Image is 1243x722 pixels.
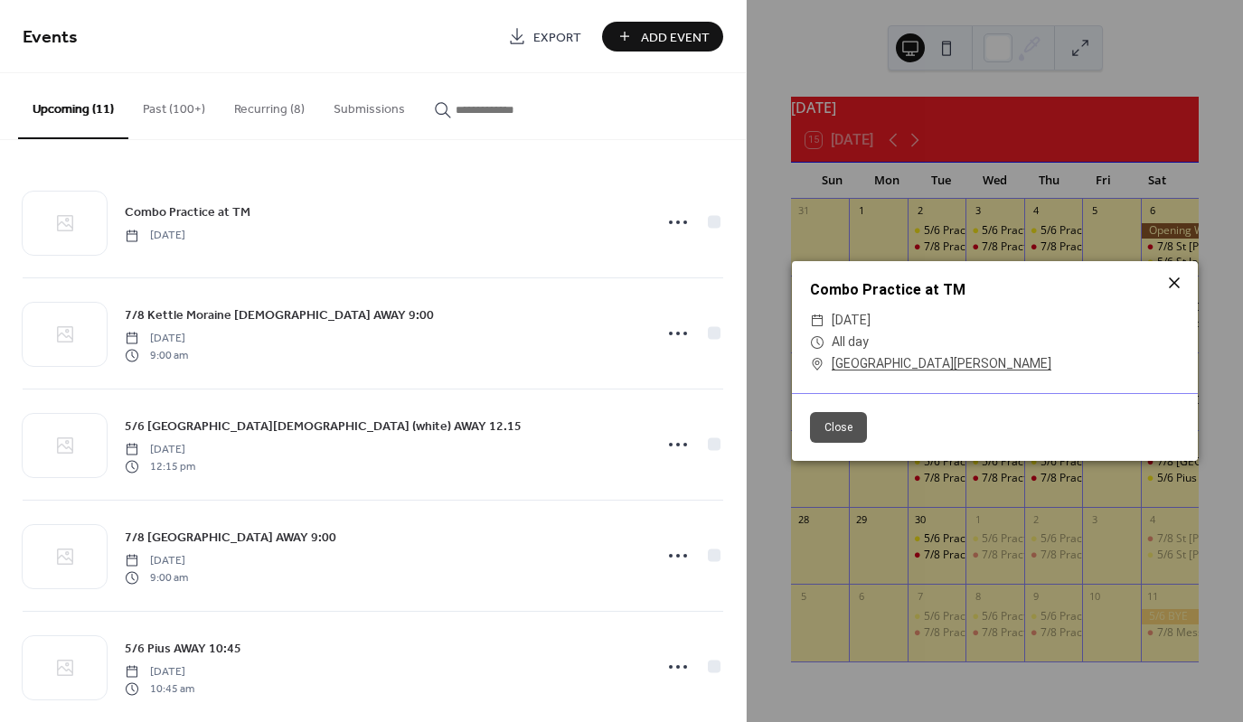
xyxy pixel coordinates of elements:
button: Recurring (8) [220,73,319,137]
span: 7/8 [GEOGRAPHIC_DATA] AWAY 9:00 [125,529,336,548]
button: Close [810,412,867,443]
span: Combo Practice at TM [125,203,250,222]
span: 5/6 Pius AWAY 10:45 [125,640,241,659]
div: Combo Practice at TM [792,279,1198,301]
span: [DATE] [125,664,194,680]
button: Submissions [319,73,419,137]
button: Past (100+) [128,73,220,137]
a: 7/8 [GEOGRAPHIC_DATA] AWAY 9:00 [125,527,336,548]
span: 9:00 am [125,347,188,363]
button: Upcoming (11) [18,73,128,139]
div: ​ [810,332,824,353]
button: Add Event [602,22,723,52]
a: 7/8 Kettle Moraine [DEMOGRAPHIC_DATA] AWAY 9:00 [125,305,434,325]
span: [DATE] [125,228,185,244]
a: 5/6 Pius AWAY 10:45 [125,638,241,659]
span: 10:45 am [125,680,194,697]
span: [DATE] [125,442,195,458]
div: ​ [810,310,824,332]
span: Events [23,20,78,55]
span: [DATE] [125,331,188,347]
span: [DATE] [832,310,871,332]
span: 12:15 pm [125,458,195,474]
span: All day [832,332,869,353]
span: 9:00 am [125,569,188,586]
div: ​ [810,353,824,375]
a: 5/6 [GEOGRAPHIC_DATA][DEMOGRAPHIC_DATA] (white) AWAY 12.15 [125,416,522,436]
a: [GEOGRAPHIC_DATA][PERSON_NAME] [832,353,1051,375]
span: 7/8 Kettle Moraine [DEMOGRAPHIC_DATA] AWAY 9:00 [125,306,434,325]
a: Combo Practice at TM [125,202,250,222]
span: 5/6 [GEOGRAPHIC_DATA][DEMOGRAPHIC_DATA] (white) AWAY 12.15 [125,417,522,436]
span: [DATE] [125,553,188,569]
a: Export [494,22,595,52]
span: Export [533,28,581,47]
span: Add Event [641,28,710,47]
